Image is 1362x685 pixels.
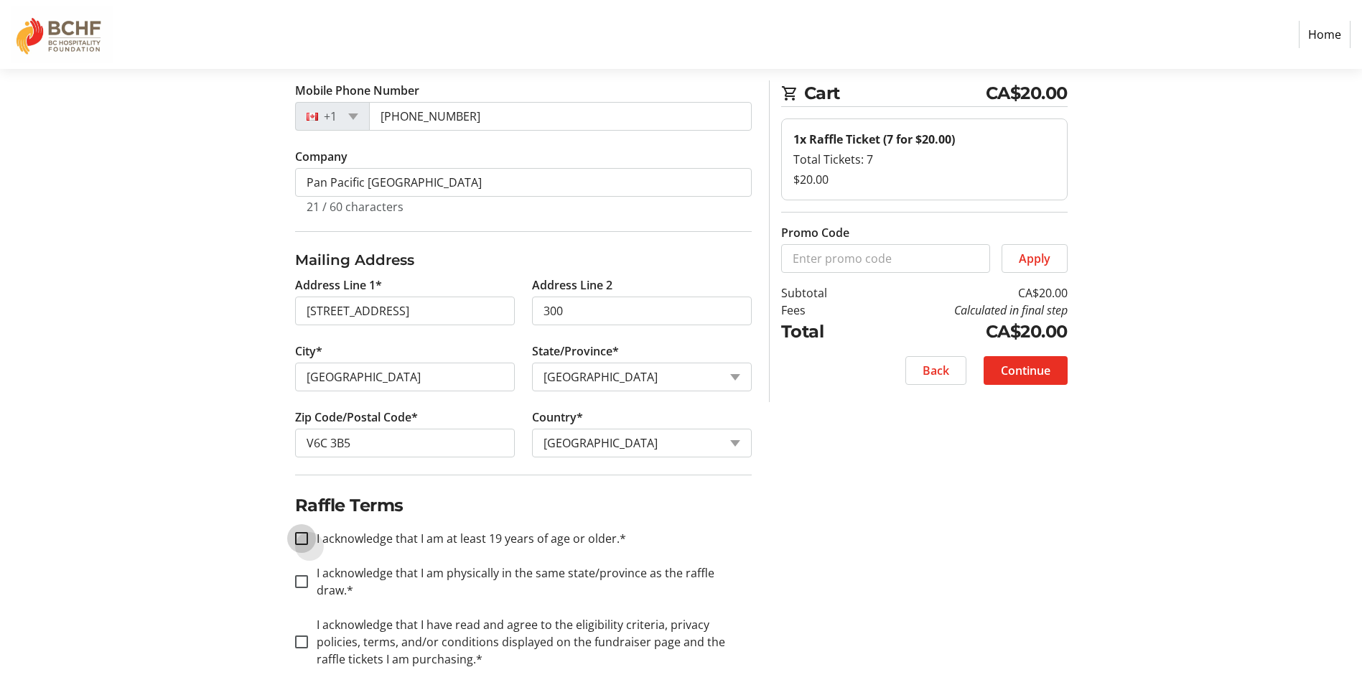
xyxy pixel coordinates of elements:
label: I acknowledge that I am at least 19 years of age or older.* [308,530,626,547]
label: City* [295,342,322,360]
span: CA$20.00 [986,80,1068,106]
div: Total Tickets: 7 [793,151,1055,168]
label: I acknowledge that I have read and agree to the eligibility criteria, privacy policies, terms, an... [308,616,752,668]
button: Apply [1002,244,1068,273]
td: CA$20.00 [864,319,1068,345]
label: Address Line 1* [295,276,382,294]
input: (506) 234-5678 [369,102,752,131]
label: Mobile Phone Number [295,82,419,99]
td: Calculated in final step [864,302,1068,319]
span: Cart [804,80,986,106]
td: CA$20.00 [864,284,1068,302]
div: $20.00 [793,171,1055,188]
input: Address [295,297,515,325]
label: Zip Code/Postal Code* [295,409,418,426]
label: Company [295,148,348,165]
td: Fees [781,302,864,319]
button: Back [905,356,966,385]
img: BC Hospitality Foundation's Logo [11,6,113,63]
span: Back [923,362,949,379]
h2: Raffle Terms [295,493,752,518]
label: Promo Code [781,224,849,241]
label: Country* [532,409,583,426]
input: City [295,363,515,391]
span: Continue [1001,362,1050,379]
label: I acknowledge that I am physically in the same state/province as the raffle draw.* [308,564,752,599]
label: State/Province* [532,342,619,360]
a: Home [1299,21,1351,48]
td: Total [781,319,864,345]
input: Enter promo code [781,244,990,273]
h3: Mailing Address [295,249,752,271]
td: Subtotal [781,284,864,302]
tr-character-limit: 21 / 60 characters [307,199,404,215]
button: Continue [984,356,1068,385]
strong: 1x Raffle Ticket (7 for $20.00) [793,131,955,147]
input: Zip or Postal Code [295,429,515,457]
label: Address Line 2 [532,276,612,294]
span: Apply [1019,250,1050,267]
